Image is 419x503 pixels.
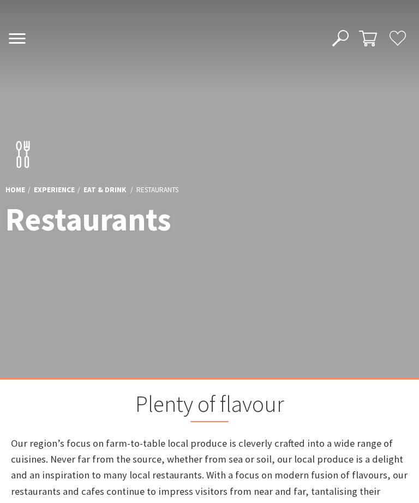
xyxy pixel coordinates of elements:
h2: Plenty of flavour [11,390,408,422]
a: Eat & Drink [83,185,126,196]
a: Experience [34,185,75,196]
a: Home [5,185,25,196]
h1: Restaurants [5,202,314,237]
li: Restaurants [136,185,178,196]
